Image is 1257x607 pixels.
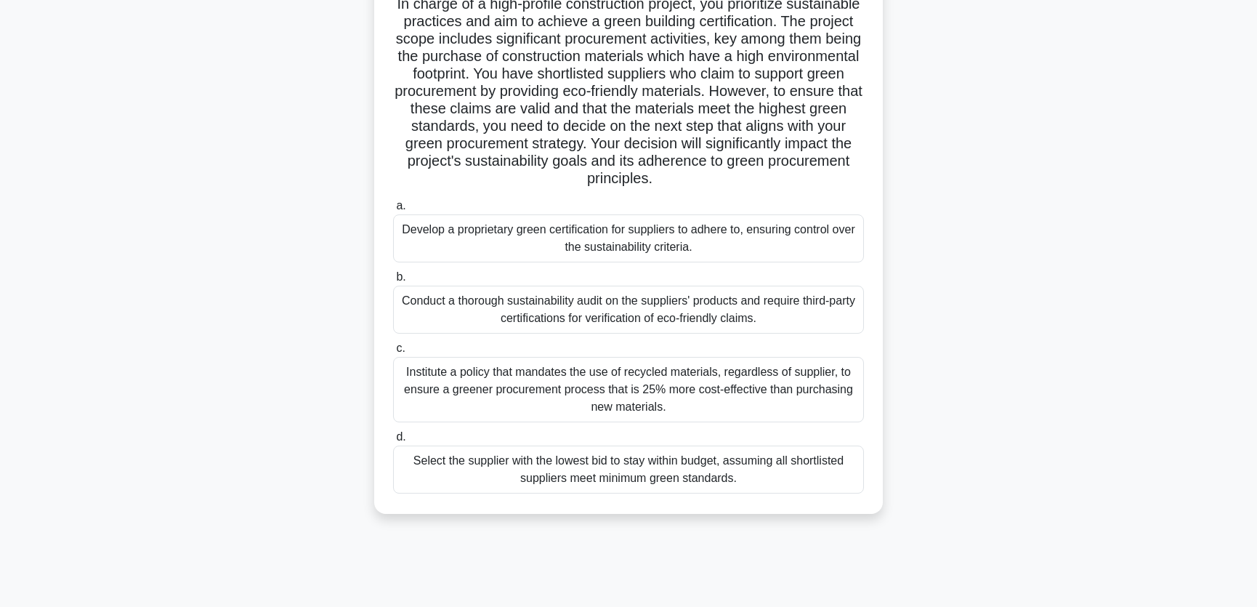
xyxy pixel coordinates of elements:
[396,270,405,283] span: b.
[393,357,864,422] div: Institute a policy that mandates the use of recycled materials, regardless of supplier, to ensure...
[396,199,405,212] span: a.
[393,214,864,262] div: Develop a proprietary green certification for suppliers to adhere to, ensuring control over the s...
[393,446,864,494] div: Select the supplier with the lowest bid to stay within budget, assuming all shortlisted suppliers...
[396,342,405,354] span: c.
[393,286,864,334] div: Conduct a thorough sustainability audit on the suppliers' products and require third-party certif...
[396,430,405,443] span: d.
